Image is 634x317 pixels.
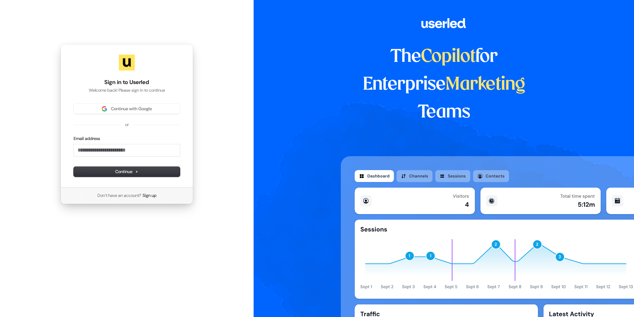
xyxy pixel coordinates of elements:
span: Copilot [421,48,475,66]
span: Don’t have an account? [97,193,141,199]
span: Marketing [445,76,525,93]
a: Sign up [143,193,157,199]
img: Userled [119,55,135,70]
h1: The for Enterprise Teams [341,43,547,126]
h1: Sign in to Userled [74,78,180,86]
img: Sign in with Google [102,106,107,112]
span: Continue with Google [111,106,152,112]
span: Continue [115,169,138,175]
p: Welcome back! Please sign in to continue [74,87,180,93]
button: Sign in with GoogleContinue with Google [74,104,180,114]
label: Email address [74,136,100,142]
button: Continue [74,167,180,177]
p: or [125,122,129,128]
